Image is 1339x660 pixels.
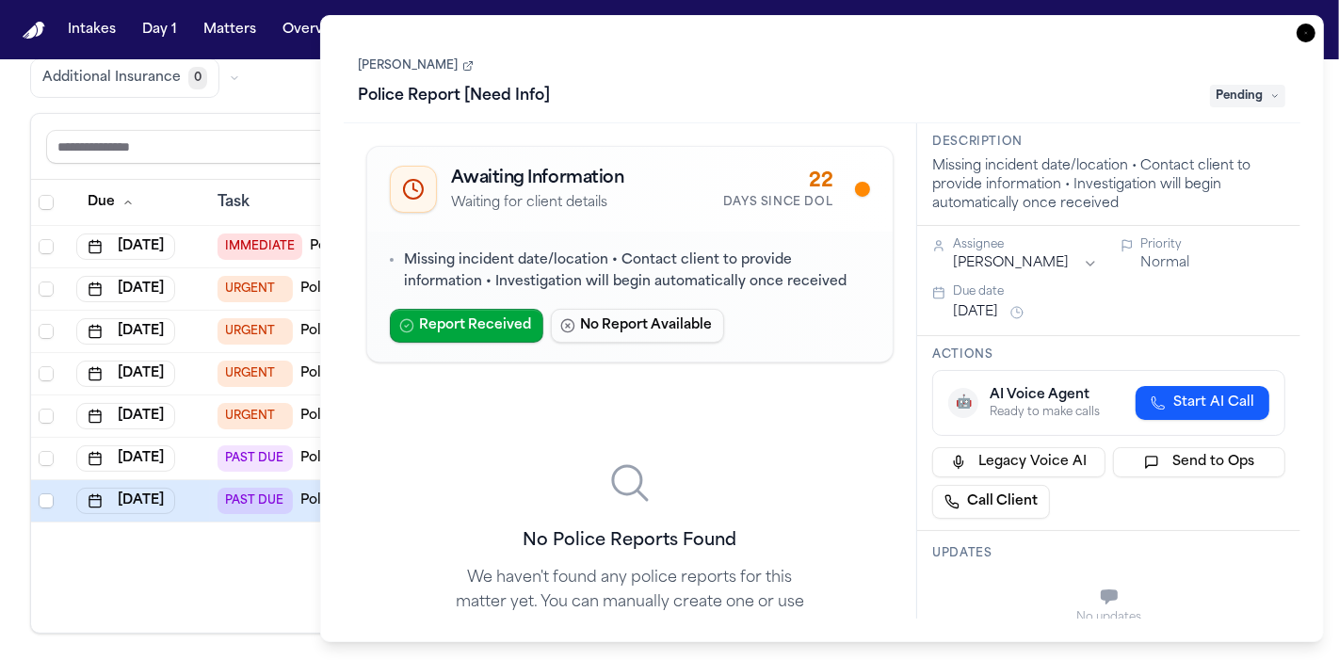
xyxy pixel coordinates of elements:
div: 22 [723,169,832,195]
div: Due date [953,284,1285,299]
button: Matters [196,13,264,47]
div: Missing incident date/location • Contact client to provide information • Investigation will begin... [932,157,1285,214]
button: Normal [1141,254,1190,273]
h3: Description [932,135,1285,150]
img: Finch Logo [23,22,45,40]
div: Assignee [953,237,1097,252]
div: Days Since DOL [723,195,832,210]
h3: Updates [932,546,1285,561]
button: Day 1 [135,13,185,47]
div: Ready to make calls [990,405,1100,420]
span: Start AI Call [1173,394,1254,412]
div: AI Voice Agent [990,386,1100,405]
h3: No Police Reports Found [442,528,818,555]
h2: Awaiting Information [452,166,624,192]
a: Call Client [932,485,1050,519]
button: Send to Ops [1113,447,1285,477]
button: [DATE] [76,488,175,514]
button: Additional Insurance0 [30,58,219,98]
a: Home [23,22,45,40]
div: No updates [932,610,1285,625]
button: No Report Available [551,309,724,343]
button: Overview [275,13,355,47]
button: Snooze task [1006,301,1028,324]
button: [DATE] [953,303,998,322]
button: Firms [428,13,480,47]
button: Report Received [390,309,543,343]
p: Waiting for client details [452,194,624,213]
span: Pending [1210,85,1285,107]
button: Legacy Voice AI [932,447,1105,477]
p: We haven't found any police reports for this matter yet. You can manually create one or use our d... [442,566,818,639]
a: [PERSON_NAME] [359,58,474,73]
h1: Police Report [Need Info] [351,81,558,111]
span: 0 [188,67,207,89]
button: Start AI Call [1136,386,1269,420]
div: Priority [1141,237,1285,252]
span: 🤖 [956,394,972,412]
p: Missing incident date/location • Contact client to provide information • Investigation will begin... [405,250,871,294]
span: Additional Insurance [42,69,181,88]
button: Tasks [366,13,416,47]
h3: Actions [932,347,1285,362]
button: The Flock [492,13,573,47]
button: Intakes [60,13,123,47]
